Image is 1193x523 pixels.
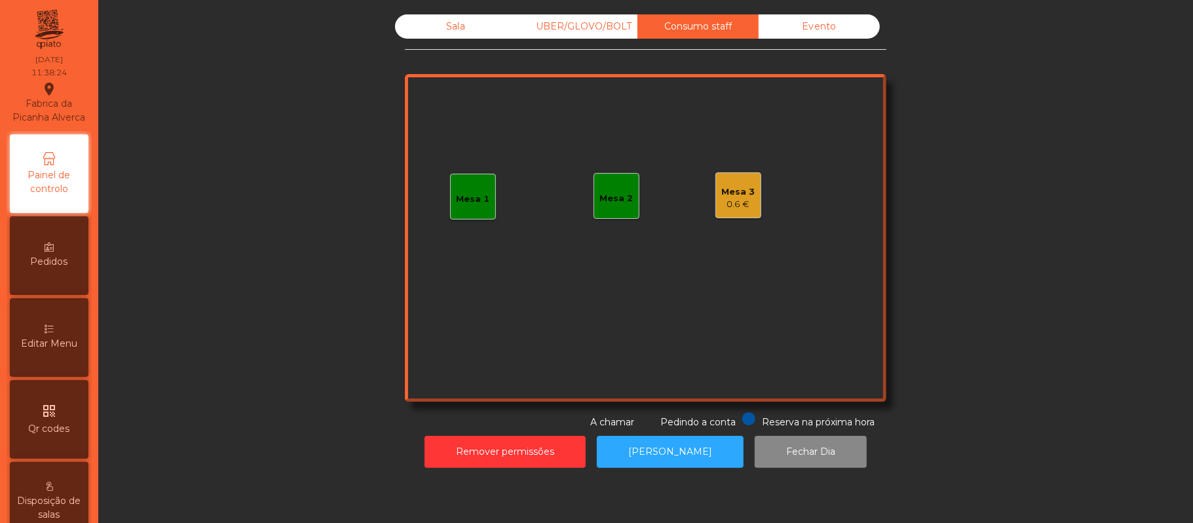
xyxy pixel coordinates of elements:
span: Pedindo a conta [660,416,736,428]
div: UBER/GLOVO/BOLT [516,14,637,39]
div: Fabrica da Picanha Alverca [10,81,88,125]
span: Pedidos [31,255,68,269]
button: Fechar Dia [755,436,867,468]
i: location_on [41,81,57,97]
span: Reserva na próxima hora [762,416,875,428]
button: [PERSON_NAME] [597,436,744,468]
div: 0.6 € [722,198,755,211]
span: Editar Menu [21,337,77,351]
img: qpiato [33,7,65,52]
div: Mesa 1 [457,193,490,206]
span: Qr codes [29,422,70,436]
div: Evento [759,14,880,39]
span: A chamar [590,416,634,428]
div: 11:38:24 [31,67,67,79]
div: Mesa 3 [722,185,755,199]
div: Mesa 2 [600,192,634,205]
span: Disposição de salas [13,494,85,522]
div: Sala [395,14,516,39]
i: qr_code [41,403,57,419]
span: Painel de controlo [13,168,85,196]
div: [DATE] [35,54,63,66]
div: Consumo staff [637,14,759,39]
button: Remover permissões [425,436,586,468]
